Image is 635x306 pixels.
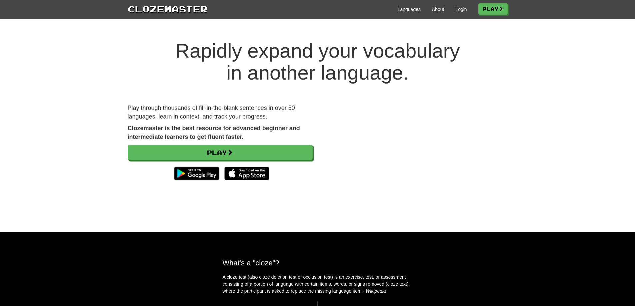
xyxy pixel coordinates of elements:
strong: Clozemaster is the best resource for advanced beginner and intermediate learners to get fluent fa... [128,125,300,140]
a: Login [455,6,467,13]
img: Download_on_the_App_Store_Badge_US-UK_135x40-25178aeef6eb6b83b96f5f2d004eda3bffbb37122de64afbaef7... [224,167,269,180]
img: Get it on Google Play [171,163,222,183]
p: Play through thousands of fill-in-the-blank sentences in over 50 languages, learn in context, and... [128,104,313,121]
a: About [432,6,444,13]
p: A cloze test (also cloze deletion test or occlusion test) is an exercise, test, or assessment con... [223,274,413,295]
a: Clozemaster [128,3,208,15]
em: - Wikipedia [363,288,386,294]
a: Languages [398,6,421,13]
a: Play [478,3,508,15]
a: Play [128,145,313,160]
h2: What's a "cloze"? [223,259,413,267]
